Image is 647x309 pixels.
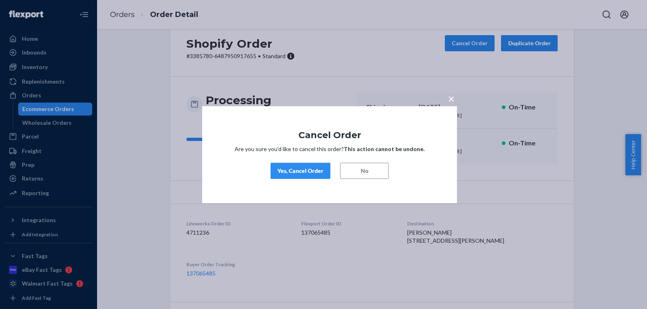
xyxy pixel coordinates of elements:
[344,145,425,152] strong: This action cannot be undone.
[271,163,330,179] button: Yes, Cancel Order
[340,163,389,179] button: No
[448,91,455,105] span: ×
[226,145,433,153] p: Are you sure you’d like to cancel this order?
[226,130,433,140] h1: Cancel Order
[277,167,323,175] div: Yes, Cancel Order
